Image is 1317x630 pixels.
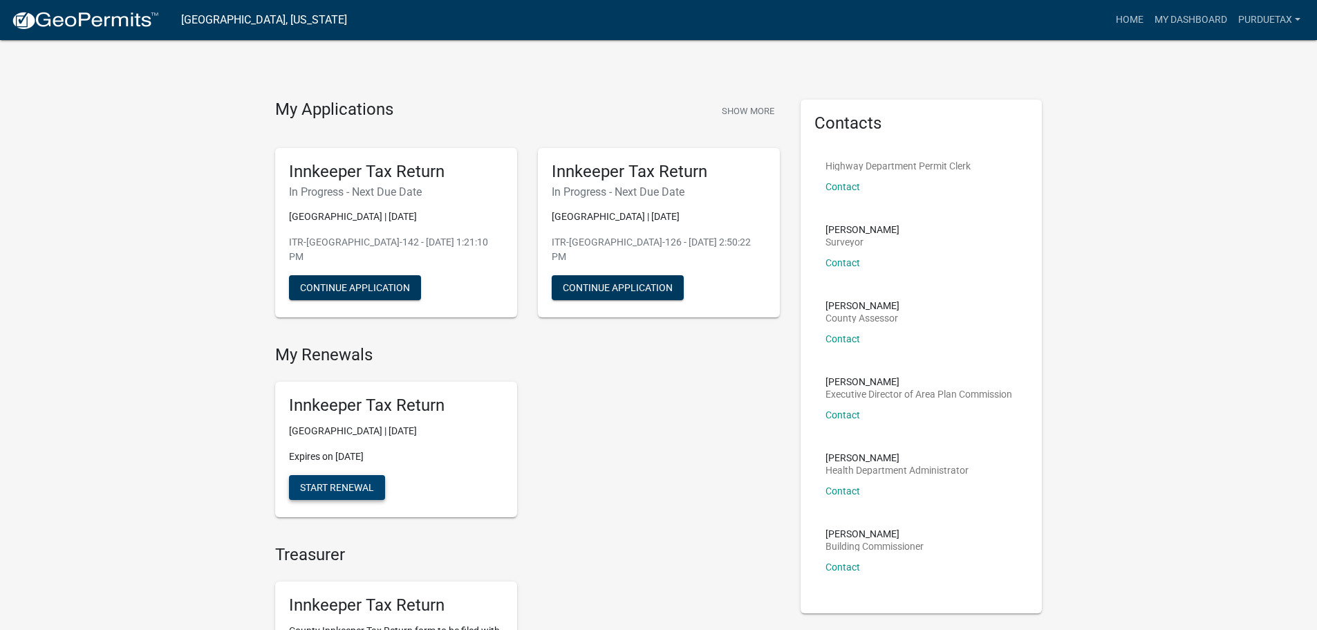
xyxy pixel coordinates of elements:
[825,485,860,497] a: Contact
[1149,7,1233,33] a: My Dashboard
[825,181,860,192] a: Contact
[825,409,860,420] a: Contact
[825,333,860,344] a: Contact
[289,235,503,264] p: ITR-[GEOGRAPHIC_DATA]-142 - [DATE] 1:21:10 PM
[825,453,969,463] p: [PERSON_NAME]
[289,275,421,300] button: Continue Application
[289,595,503,615] h5: Innkeeper Tax Return
[825,465,969,475] p: Health Department Administrator
[289,475,385,500] button: Start Renewal
[552,275,684,300] button: Continue Application
[1110,7,1149,33] a: Home
[825,257,860,268] a: Contact
[275,345,780,365] h4: My Renewals
[825,301,899,311] p: [PERSON_NAME]
[275,345,780,528] wm-registration-list-section: My Renewals
[825,562,860,573] a: Contact
[289,450,503,464] p: Expires on [DATE]
[825,225,899,234] p: [PERSON_NAME]
[552,185,766,198] h6: In Progress - Next Due Date
[825,541,924,551] p: Building Commissioner
[289,424,503,438] p: [GEOGRAPHIC_DATA] | [DATE]
[289,185,503,198] h6: In Progress - Next Due Date
[814,113,1029,133] h5: Contacts
[289,210,503,224] p: [GEOGRAPHIC_DATA] | [DATE]
[552,235,766,264] p: ITR-[GEOGRAPHIC_DATA]-126 - [DATE] 2:50:22 PM
[825,389,1012,399] p: Executive Director of Area Plan Commission
[300,482,374,493] span: Start Renewal
[552,210,766,224] p: [GEOGRAPHIC_DATA] | [DATE]
[289,162,503,182] h5: Innkeeper Tax Return
[552,162,766,182] h5: Innkeeper Tax Return
[275,100,393,120] h4: My Applications
[289,396,503,416] h5: Innkeeper Tax Return
[1233,7,1306,33] a: purduetax
[825,313,899,323] p: County Assessor
[825,161,971,171] p: Highway Department Permit Clerk
[825,377,1012,387] p: [PERSON_NAME]
[275,545,780,565] h4: Treasurer
[825,237,899,247] p: Surveyor
[825,529,924,539] p: [PERSON_NAME]
[716,100,780,122] button: Show More
[181,8,347,32] a: [GEOGRAPHIC_DATA], [US_STATE]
